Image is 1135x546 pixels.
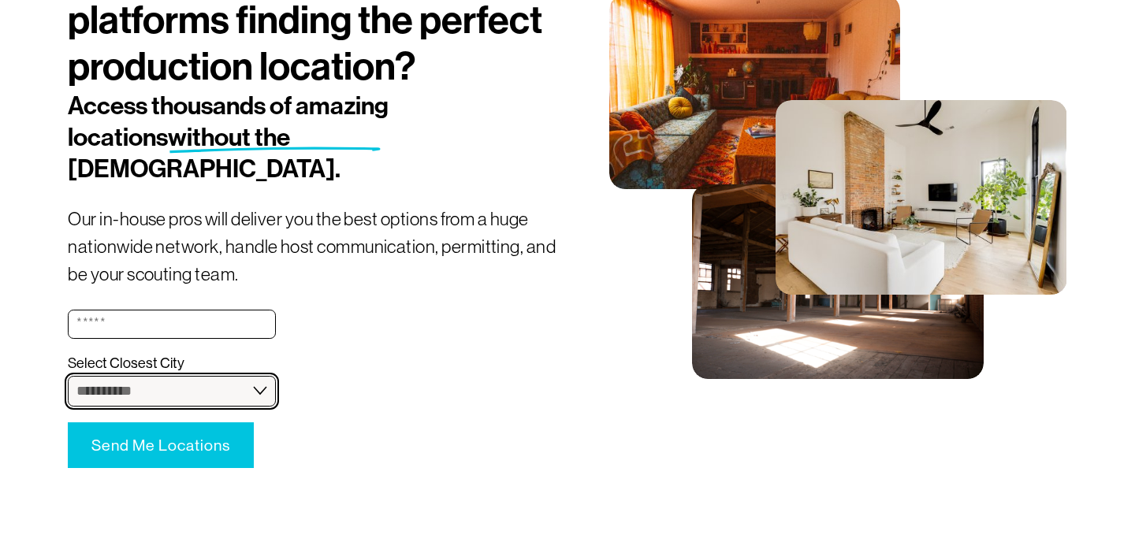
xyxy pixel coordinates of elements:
span: without the [DEMOGRAPHIC_DATA]. [68,122,340,184]
p: Our in-house pros will deliver you the best options from a huge nationwide network, handle host c... [68,206,567,288]
select: Select Closest City [68,376,276,407]
span: Send Me Locations [91,436,230,454]
h2: Access thousands of amazing locations [68,90,484,184]
button: Send Me LocationsSend Me Locations [68,422,254,468]
span: Select Closest City [68,355,184,373]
